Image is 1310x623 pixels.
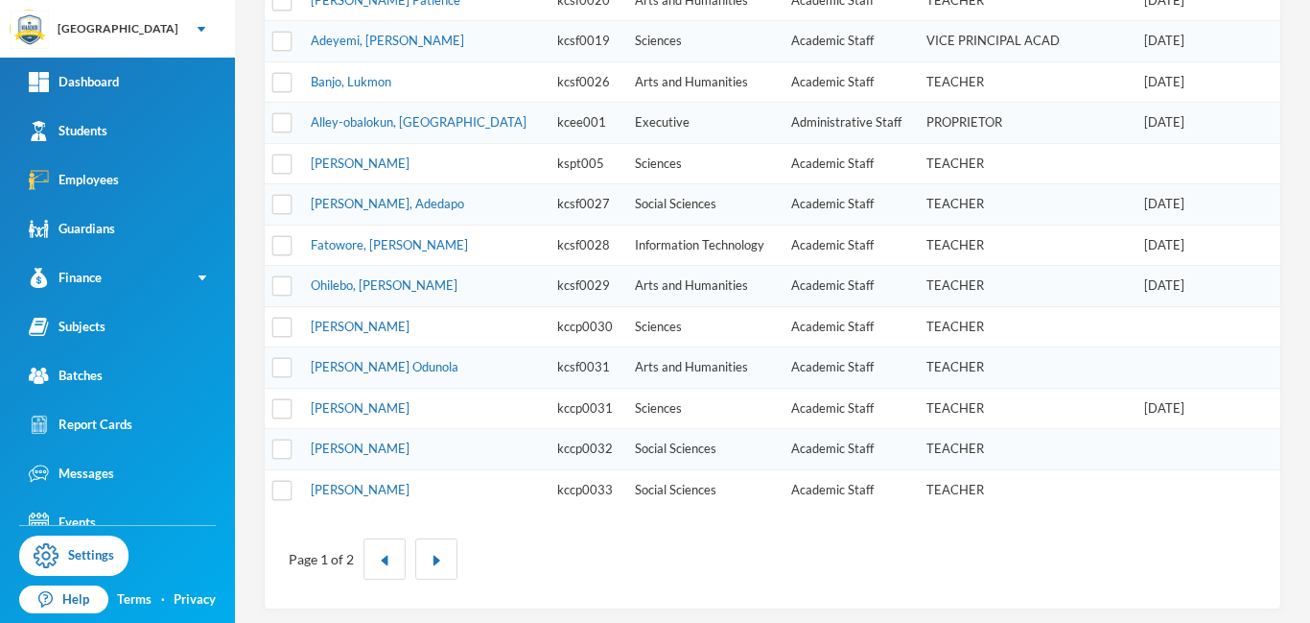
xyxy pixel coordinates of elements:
a: [PERSON_NAME] [311,400,409,416]
a: [PERSON_NAME] Odunola [311,359,458,374]
td: [DATE] [1135,266,1235,307]
td: Sciences [625,143,782,184]
td: Academic Staff [782,429,918,470]
a: Alley-obalokun, [GEOGRAPHIC_DATA] [311,114,526,130]
td: kcsf0028 [548,225,626,266]
a: Privacy [174,590,216,610]
a: Adeyemi, [PERSON_NAME] [311,33,464,48]
td: Academic Staff [782,347,918,389]
td: Sciences [625,388,782,429]
div: Subjects [29,317,105,337]
td: kccp0031 [548,388,626,429]
td: kcsf0029 [548,266,626,307]
td: kcsf0027 [548,184,626,226]
div: · [161,590,165,610]
td: Academic Staff [782,306,918,347]
td: Academic Staff [782,184,918,226]
td: TEACHER [917,225,1134,266]
a: [PERSON_NAME] [311,441,409,456]
td: VICE PRINCIPAL ACAD [917,21,1134,62]
div: Students [29,121,107,141]
td: kccp0030 [548,306,626,347]
td: TEACHER [917,143,1134,184]
td: kccp0033 [548,469,626,510]
td: Social Sciences [625,184,782,226]
td: TEACHER [917,61,1134,103]
div: Guardians [29,219,115,239]
td: Executive [625,103,782,144]
td: kcsf0031 [548,347,626,389]
a: Ohilebo, [PERSON_NAME] [311,277,457,293]
a: Settings [19,536,129,576]
td: TEACHER [917,469,1134,510]
div: Report Cards [29,415,132,435]
td: Academic Staff [782,61,918,103]
a: Help [19,586,108,614]
div: Finance [29,268,102,288]
div: Batches [29,366,103,386]
td: TEACHER [917,347,1134,389]
a: Banjo, Lukmon [311,74,391,89]
a: [PERSON_NAME] [311,156,409,171]
td: TEACHER [917,306,1134,347]
td: Academic Staff [782,21,918,62]
td: Social Sciences [625,469,782,510]
td: [DATE] [1135,388,1235,429]
div: Messages [29,464,114,484]
img: logo [11,11,49,49]
td: TEACHER [917,184,1134,226]
td: Administrative Staff [782,103,918,144]
td: [DATE] [1135,21,1235,62]
td: [DATE] [1135,103,1235,144]
td: Social Sciences [625,429,782,470]
td: TEACHER [917,429,1134,470]
div: Dashboard [29,72,119,92]
td: kccp0032 [548,429,626,470]
td: kcsf0026 [548,61,626,103]
td: TEACHER [917,266,1134,307]
td: Academic Staff [782,469,918,510]
div: Events [29,513,96,533]
div: Employees [29,170,119,190]
td: Sciences [625,21,782,62]
a: Terms [117,590,152,610]
td: kcee001 [548,103,626,144]
td: kcsf0019 [548,21,626,62]
td: Academic Staff [782,266,918,307]
td: [DATE] [1135,225,1235,266]
a: [PERSON_NAME] [311,482,409,497]
td: TEACHER [917,388,1134,429]
td: Arts and Humanities [625,266,782,307]
td: Sciences [625,306,782,347]
td: Academic Staff [782,225,918,266]
td: [DATE] [1135,61,1235,103]
td: kspt005 [548,143,626,184]
td: Arts and Humanities [625,347,782,389]
td: Arts and Humanities [625,61,782,103]
td: Academic Staff [782,388,918,429]
a: [PERSON_NAME], Adedapo [311,196,464,211]
td: PROPRIETOR [917,103,1134,144]
td: Academic Staff [782,143,918,184]
a: Fatowore, [PERSON_NAME] [311,237,468,252]
a: [PERSON_NAME] [311,319,409,334]
div: Page 1 of 2 [289,549,354,569]
td: Information Technology [625,225,782,266]
td: [DATE] [1135,184,1235,226]
div: [GEOGRAPHIC_DATA] [58,20,178,37]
